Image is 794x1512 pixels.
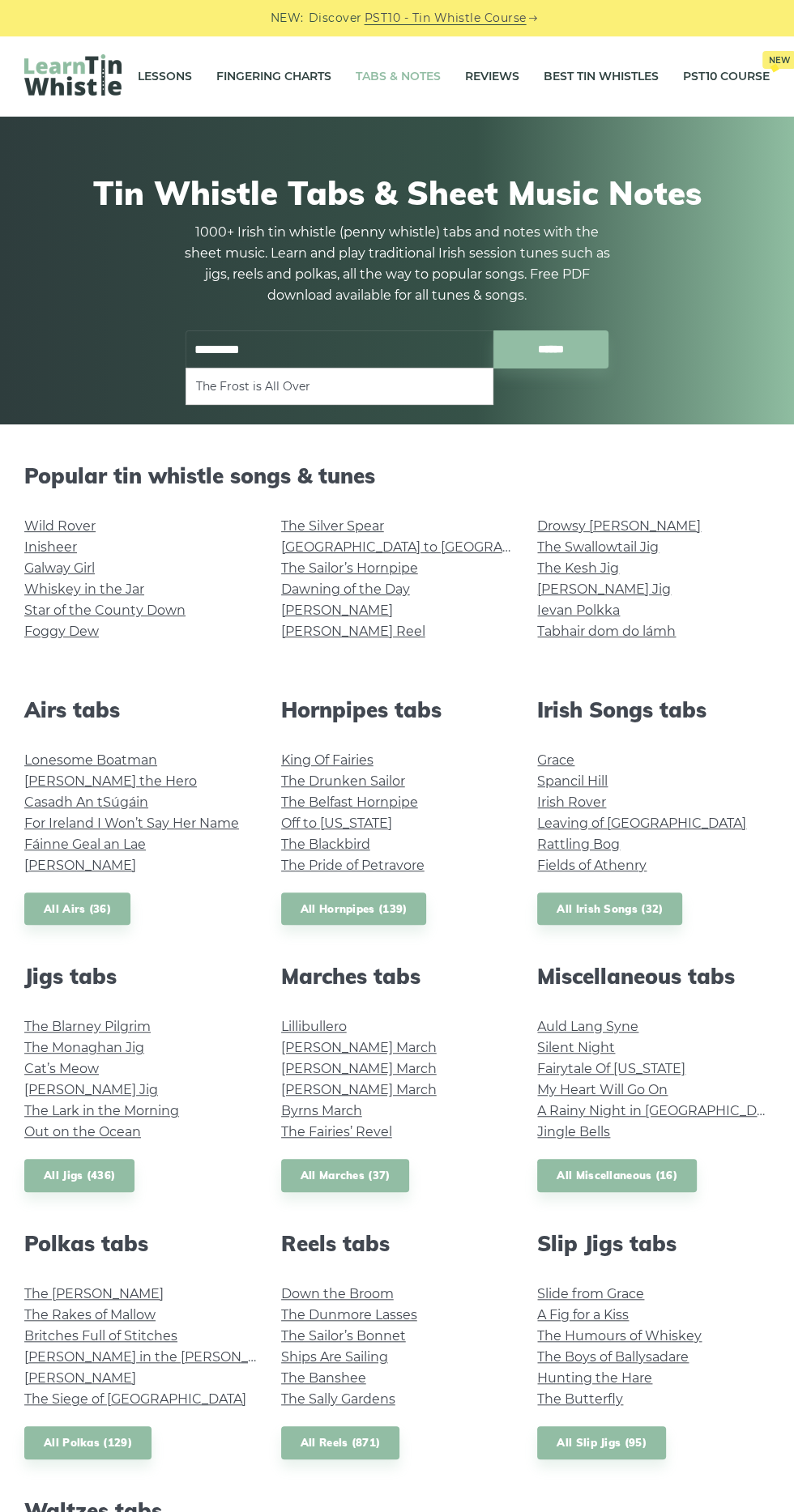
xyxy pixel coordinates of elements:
[281,518,384,534] a: The Silver Spear
[537,1103,784,1118] a: A Rainy Night in [GEOGRAPHIC_DATA]
[281,964,514,989] h2: Marches tabs
[281,539,580,555] a: [GEOGRAPHIC_DATA] to [GEOGRAPHIC_DATA]
[281,1231,514,1256] h2: Reels tabs
[356,56,441,96] a: Tabs & Notes
[537,1159,697,1192] a: All Miscellaneous (16)
[537,752,574,768] a: Grace
[24,1307,156,1322] a: The Rakes of Mallow
[24,1328,177,1344] a: Britches Full of Stitches
[24,837,146,852] a: Fáinne Geal an Lae
[24,581,144,597] a: Whiskey in the Jar
[24,1103,179,1118] a: The Lark in the Morning
[537,603,620,618] a: Ievan Polkka
[537,1082,668,1097] a: My Heart Will Go On
[281,1370,366,1386] a: The Banshee
[537,581,671,597] a: [PERSON_NAME] Jig
[24,560,95,576] a: Galway Girl
[24,1391,246,1407] a: The Siege of [GEOGRAPHIC_DATA]
[281,1328,406,1344] a: The Sailor’s Bonnet
[281,1103,362,1118] a: Byrns March
[281,1349,388,1365] a: Ships Are Sailing
[537,773,608,789] a: Spancil Hill
[281,1391,395,1407] a: The Sally Gardens
[537,837,620,852] a: Rattling Bog
[24,1426,152,1459] a: All Polkas (129)
[537,858,647,873] a: Fields of Athenry
[537,1426,665,1459] a: All Slip Jigs (95)
[537,1286,644,1301] a: Slide from Grace
[24,1019,151,1034] a: The Blarney Pilgrim
[24,1124,141,1139] a: Out on the Ocean
[281,560,418,576] a: The Sailor’s Hornpipe
[281,581,410,597] a: Dawning of the Day
[537,1061,685,1076] a: Fairytale Of [US_STATE]
[281,1124,392,1139] a: The Fairies’ Revel
[24,1349,292,1365] a: [PERSON_NAME] in the [PERSON_NAME]
[281,1307,417,1322] a: The Dunmore Lasses
[24,1231,257,1256] h2: Polkas tabs
[24,752,157,768] a: Lonesome Boatman
[281,816,392,831] a: Off to [US_STATE]
[281,794,418,810] a: The Belfast Hornpipe
[281,624,425,639] a: [PERSON_NAME] Reel
[24,54,122,96] img: LearnTinWhistle.com
[24,794,148,810] a: Casadh An tSúgáin
[281,1426,400,1459] a: All Reels (871)
[24,539,77,555] a: Inisheer
[24,624,99,639] a: Foggy Dew
[281,603,393,618] a: [PERSON_NAME]
[683,56,770,96] a: PST10 CourseNew
[537,1328,702,1344] a: The Humours of Whiskey
[537,1349,689,1365] a: The Boys of Ballysadare
[281,752,374,768] a: King Of Fairies
[24,1370,136,1386] a: [PERSON_NAME]
[24,1159,134,1192] a: All Jigs (436)
[24,463,770,488] h2: Popular tin whistle songs & tunes
[537,964,770,989] h2: Miscellaneous tabs
[24,1061,99,1076] a: Cat’s Meow
[281,697,514,722] h2: Hornpipes tabs
[281,773,405,789] a: The Drunken Sailor
[537,1231,770,1256] h2: Slip Jigs tabs
[281,837,370,852] a: The Blackbird
[24,858,136,873] a: [PERSON_NAME]
[281,1061,437,1076] a: [PERSON_NAME] March
[537,518,701,534] a: Drowsy [PERSON_NAME]
[24,892,130,926] a: All Airs (36)
[281,1040,437,1055] a: [PERSON_NAME] March
[24,773,197,789] a: [PERSON_NAME] the Hero
[537,1391,623,1407] a: The Butterfly
[24,816,239,831] a: For Ireland I Won’t Say Her Name
[216,56,331,96] a: Fingering Charts
[178,222,616,306] p: 1000+ Irish tin whistle (penny whistle) tabs and notes with the sheet music. Learn and play tradi...
[537,794,606,810] a: Irish Rover
[537,560,619,576] a: The Kesh Jig
[537,816,746,831] a: Leaving of [GEOGRAPHIC_DATA]
[537,1040,615,1055] a: Silent Night
[281,858,425,873] a: The Pride of Petravore
[537,1124,610,1139] a: Jingle Bells
[465,56,519,96] a: Reviews
[537,1019,638,1034] a: Auld Lang Syne
[24,1040,144,1055] a: The Monaghan Jig
[537,1370,652,1386] a: Hunting the Hare
[537,539,659,555] a: The Swallowtail Jig
[24,603,186,618] a: Star of the County Down
[281,1019,347,1034] a: Lillibullero
[281,892,427,926] a: All Hornpipes (139)
[281,1286,394,1301] a: Down the Broom
[281,1082,437,1097] a: [PERSON_NAME] March
[544,56,659,96] a: Best Tin Whistles
[138,56,192,96] a: Lessons
[24,1286,164,1301] a: The [PERSON_NAME]
[537,1307,629,1322] a: A Fig for a Kiss
[537,697,770,722] h2: Irish Songs tabs
[537,624,676,639] a: Tabhair dom do lámh
[281,1159,410,1192] a: All Marches (37)
[24,1082,158,1097] a: [PERSON_NAME] Jig
[537,892,682,926] a: All Irish Songs (32)
[24,697,257,722] h2: Airs tabs
[24,964,257,989] h2: Jigs tabs
[24,518,96,534] a: Wild Rover
[32,173,762,212] h1: Tin Whistle Tabs & Sheet Music Notes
